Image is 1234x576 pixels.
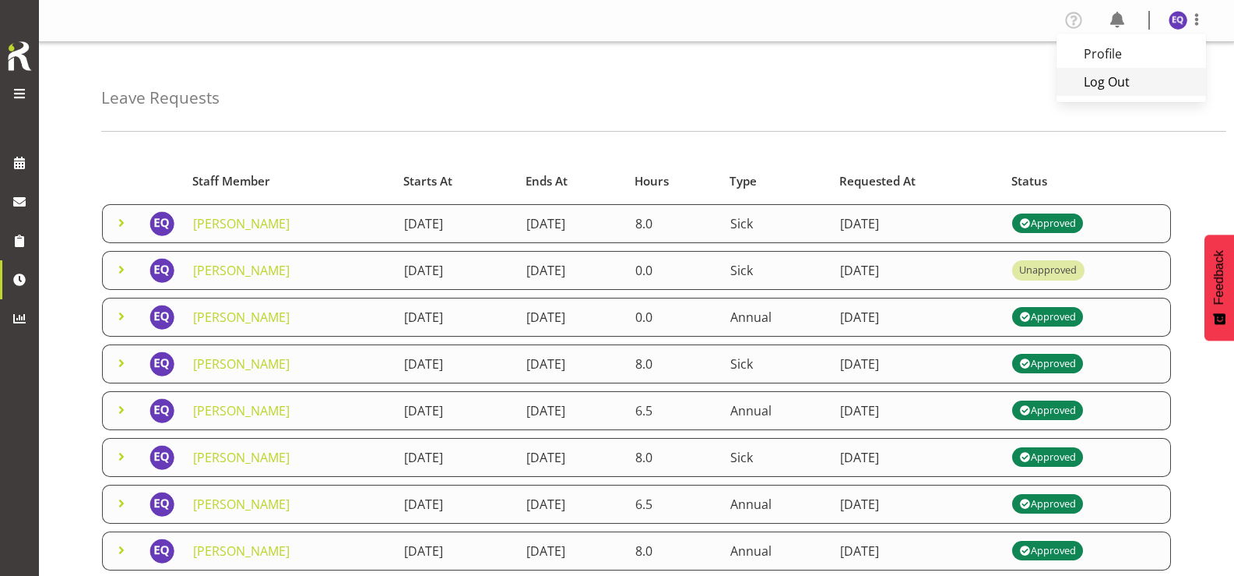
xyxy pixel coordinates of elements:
[626,345,721,383] td: 8.0
[831,438,1003,477] td: [DATE]
[101,89,220,107] h4: Leave Requests
[403,172,452,190] span: Starts At
[149,398,174,423] img: esperanza-querido10799.jpg
[721,204,831,243] td: Sick
[839,172,916,190] span: Requested At
[626,438,721,477] td: 8.0
[149,445,174,470] img: esperanza-querido10799.jpg
[517,298,626,337] td: [DATE]
[730,172,757,190] span: Type
[149,492,174,517] img: esperanza-querido10799.jpg
[149,352,174,376] img: esperanza-querido10799.jpg
[395,204,517,243] td: [DATE]
[721,345,831,383] td: Sick
[395,298,517,337] td: [DATE]
[193,309,290,326] a: [PERSON_NAME]
[721,532,831,571] td: Annual
[4,39,35,73] img: Rosterit icon logo
[1019,401,1075,420] div: Approved
[1019,448,1075,467] div: Approved
[831,532,1003,571] td: [DATE]
[526,172,568,190] span: Ends At
[831,204,1003,243] td: [DATE]
[517,532,626,571] td: [DATE]
[395,345,517,383] td: [DATE]
[831,485,1003,524] td: [DATE]
[626,298,721,337] td: 0.0
[517,485,626,524] td: [DATE]
[1169,11,1187,30] img: esperanza-querido10799.jpg
[193,496,290,513] a: [PERSON_NAME]
[831,298,1003,337] td: [DATE]
[831,391,1003,430] td: [DATE]
[831,345,1003,383] td: [DATE]
[721,391,831,430] td: Annual
[721,298,831,337] td: Annual
[395,438,517,477] td: [DATE]
[831,251,1003,290] td: [DATE]
[721,251,831,290] td: Sick
[517,251,626,290] td: [DATE]
[517,391,626,430] td: [DATE]
[149,305,174,330] img: esperanza-querido10799.jpg
[721,485,831,524] td: Annual
[149,211,174,236] img: esperanza-querido10799.jpg
[149,258,174,283] img: esperanza-querido10799.jpg
[1011,172,1047,190] span: Status
[1019,308,1075,327] div: Approved
[395,485,517,524] td: [DATE]
[193,542,290,560] a: [PERSON_NAME]
[517,345,626,383] td: [DATE]
[193,449,290,466] a: [PERSON_NAME]
[1056,40,1206,68] a: Profile
[626,391,721,430] td: 6.5
[626,204,721,243] td: 8.0
[193,215,290,232] a: [PERSON_NAME]
[395,251,517,290] td: [DATE]
[192,172,270,190] span: Staff Member
[1056,68,1206,96] a: Log Out
[193,402,290,419] a: [PERSON_NAME]
[626,532,721,571] td: 8.0
[626,251,721,290] td: 0.0
[1019,263,1077,277] div: Unapproved
[1019,355,1075,373] div: Approved
[1212,250,1226,305] span: Feedback
[1019,495,1075,514] div: Approved
[395,532,517,571] td: [DATE]
[626,485,721,524] td: 6.5
[1204,235,1234,341] button: Feedback - Show survey
[193,355,290,373] a: [PERSON_NAME]
[395,391,517,430] td: [DATE]
[517,204,626,243] td: [DATE]
[721,438,831,477] td: Sick
[1019,542,1075,560] div: Approved
[193,262,290,279] a: [PERSON_NAME]
[1019,214,1075,233] div: Approved
[635,172,669,190] span: Hours
[149,539,174,564] img: esperanza-querido10799.jpg
[517,438,626,477] td: [DATE]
